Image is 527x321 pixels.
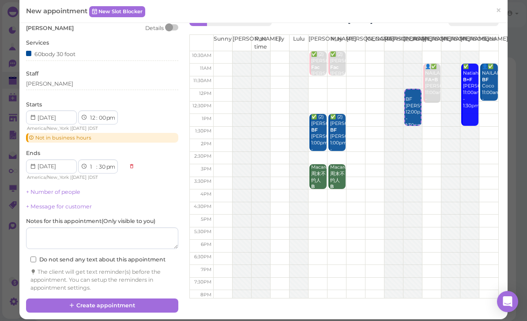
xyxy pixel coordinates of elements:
[497,291,518,312] div: Open Intercom Messenger
[251,35,270,51] th: Part time
[384,35,403,51] th: [PERSON_NAME]
[330,64,339,70] b: Fac
[232,35,251,51] th: [PERSON_NAME]
[26,203,92,210] a: + Message for customer
[89,6,145,17] a: New Slot Blocker
[26,149,40,157] label: Ends
[26,133,178,143] div: Not in business hours
[425,77,438,83] b: FA+B
[270,35,289,51] th: Lily
[26,189,80,195] a: + Number of people
[27,125,69,131] span: America/New_York
[330,114,346,160] div: ✅ (2) [PERSON_NAME] [PERSON_NAME]|May 1:00pm - 2:30pm
[199,91,211,96] span: 12pm
[482,64,498,110] div: 👤✅ NAILAH Coco 11:00am - 12:30pm
[30,257,36,262] input: Do not send any text about this appointment
[26,49,75,58] div: 60body 30 foot
[72,125,87,131] span: [DATE]
[192,103,211,109] span: 12:30pm
[479,35,498,51] th: Coco
[330,184,334,189] b: B
[496,4,501,17] span: ×
[201,242,211,247] span: 6pm
[201,141,211,147] span: 2pm
[460,35,479,51] th: [PERSON_NAME]
[194,153,211,159] span: 2:30pm
[482,77,489,83] b: BF
[365,35,384,51] th: [GEOGRAPHIC_DATA]
[311,51,327,97] div: ✅ (2) [PERSON_NAME] [PERSON_NAME]|May 10:30am - 11:30am
[194,229,211,234] span: 5:30pm
[327,35,346,51] th: May
[311,114,327,160] div: ✅ (2) [PERSON_NAME] [PERSON_NAME]|May 1:00pm - 2:30pm
[194,279,211,285] span: 7:30pm
[200,292,211,298] span: 8pm
[195,128,211,134] span: 1:30pm
[89,174,98,180] span: DST
[26,101,42,109] label: Starts
[26,39,49,47] label: Services
[26,25,74,31] span: [PERSON_NAME]
[72,174,87,180] span: [DATE]
[194,254,211,260] span: 6:30pm
[26,125,124,132] div: | |
[311,64,320,70] b: Fac
[26,80,73,88] div: [PERSON_NAME]
[200,191,211,197] span: 4pm
[30,268,174,292] div: The client will get text reminder(s) before the appointment. You can setup the reminders in appoi...
[26,7,89,15] span: New appointment
[213,35,232,51] th: Sunny
[201,216,211,222] span: 5pm
[311,127,318,133] b: BF
[308,35,327,51] th: [PERSON_NAME]
[26,70,38,78] label: Staff
[330,127,337,133] b: BF
[145,24,164,32] div: Details
[403,35,422,51] th: [PERSON_NAME]
[441,35,460,51] th: [PERSON_NAME]
[463,64,478,110] div: ✅ Natiah [PERSON_NAME] 11:00am - 1:30pm
[26,298,178,313] button: Create appointment
[311,164,327,217] div: Macarena 周末不约人 [PERSON_NAME]|May 3:00pm - 4:00pm
[192,53,211,58] span: 10:30am
[330,164,346,217] div: Macarena 周末不约人 [PERSON_NAME]|May 3:00pm - 4:00pm
[26,217,155,225] label: Notes for this appointment ( Only visible to you )
[89,125,98,131] span: DST
[405,90,421,129] div: BF [PERSON_NAME] 12:00pm - 1:30pm
[422,35,441,51] th: [PERSON_NAME]
[202,116,211,121] span: 1pm
[425,64,440,110] div: 👤✅ NAILAH [PERSON_NAME] 11:00am - 12:35pm
[330,51,346,97] div: ✅ (2) [PERSON_NAME] [PERSON_NAME]|May 10:30am - 11:30am
[26,174,124,181] div: | |
[193,78,211,83] span: 11:30am
[194,204,211,209] span: 4:30pm
[463,77,472,83] b: B+F
[201,166,211,172] span: 3pm
[201,267,211,272] span: 7pm
[30,256,166,264] label: Do not send any text about this appointment
[27,174,69,180] span: America/New_York
[311,184,315,189] b: B
[194,178,211,184] span: 3:30pm
[289,35,308,51] th: Lulu
[200,65,211,71] span: 11am
[346,35,365,51] th: [PERSON_NAME]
